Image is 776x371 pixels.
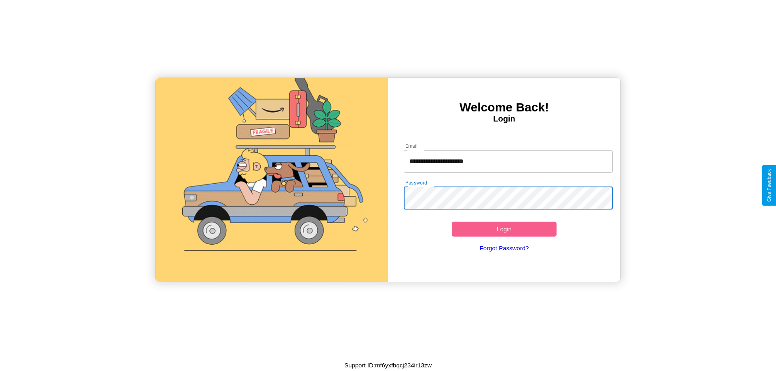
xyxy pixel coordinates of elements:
[452,222,557,237] button: Login
[766,169,772,202] div: Give Feedback
[344,360,432,371] p: Support ID: mf6yxfbqcj234ir13zw
[156,78,388,282] img: gif
[405,179,427,186] label: Password
[405,143,418,149] label: Email
[388,101,620,114] h3: Welcome Back!
[388,114,620,124] h4: Login
[400,237,609,260] a: Forgot Password?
